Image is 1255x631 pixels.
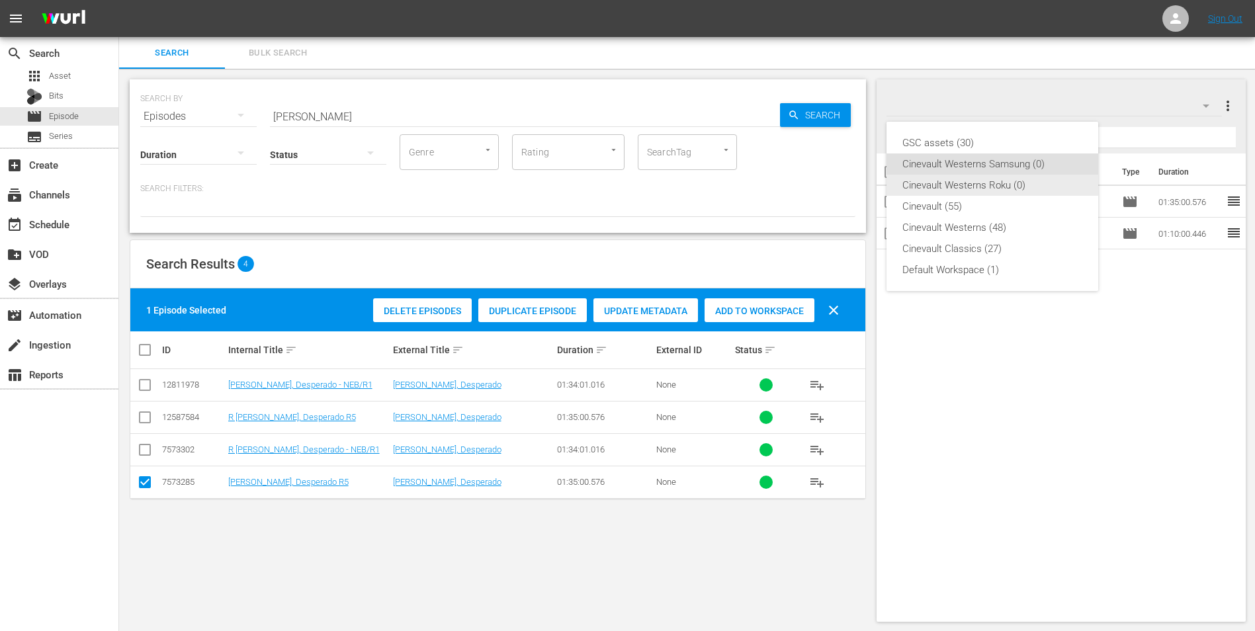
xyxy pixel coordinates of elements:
div: Default Workspace (1) [902,259,1082,280]
div: Cinevault Westerns (48) [902,217,1082,238]
div: Cinevault Westerns Samsung (0) [902,153,1082,175]
div: Cinevault Westerns Roku (0) [902,175,1082,196]
div: GSC assets (30) [902,132,1082,153]
div: Cinevault Classics (27) [902,238,1082,259]
div: Cinevault (55) [902,196,1082,217]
